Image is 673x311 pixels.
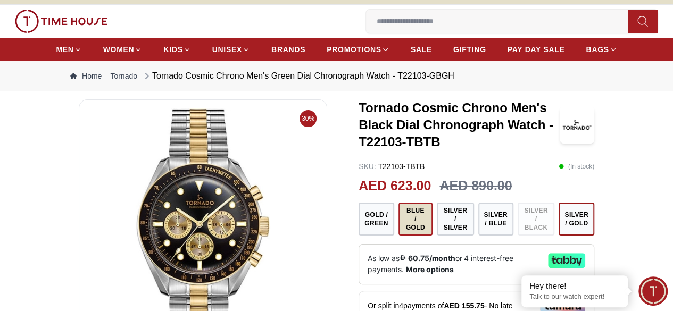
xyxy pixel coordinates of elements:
span: UNISEX [212,44,242,55]
div: Hey there! [529,281,620,291]
button: Silver / Gold [559,203,594,236]
span: WOMEN [103,44,135,55]
h3: AED 890.00 [439,176,512,196]
a: WOMEN [103,40,143,59]
a: SALE [411,40,432,59]
h3: Tornado Cosmic Chrono Men's Black Dial Chronograph Watch - T22103-TBTB [359,99,560,150]
a: KIDS [163,40,190,59]
span: 30% [300,110,317,127]
a: GIFTING [453,40,486,59]
span: MEN [56,44,73,55]
span: SKU : [359,162,376,171]
span: KIDS [163,44,182,55]
a: BAGS [586,40,617,59]
p: ( In stock ) [559,161,594,172]
p: Talk to our watch expert! [529,292,620,301]
span: PAY DAY SALE [508,44,565,55]
img: Tornado Cosmic Chrono Men's Black Dial Chronograph Watch - T22103-TBTB [560,106,594,144]
div: Chat Widget [638,276,668,306]
div: Tornado Cosmic Chrono Men's Green Dial Chronograph Watch - T22103-GBGH [142,70,454,82]
a: PROMOTIONS [327,40,389,59]
a: Tornado [110,71,137,81]
button: Gold / Green [359,203,394,236]
span: PROMOTIONS [327,44,381,55]
span: GIFTING [453,44,486,55]
a: BRANDS [271,40,305,59]
span: SALE [411,44,432,55]
nav: Breadcrumb [60,61,613,91]
h2: AED 623.00 [359,176,431,196]
a: MEN [56,40,81,59]
button: Blue / Gold [398,203,433,236]
a: UNISEX [212,40,250,59]
button: Silver / Blue [478,203,513,236]
a: Home [70,71,102,81]
span: AED 155.75 [444,301,484,310]
p: T22103-TBTB [359,161,425,172]
button: Silver / Silver [437,203,474,236]
span: BRANDS [271,44,305,55]
img: ... [15,10,107,33]
span: BAGS [586,44,609,55]
a: PAY DAY SALE [508,40,565,59]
